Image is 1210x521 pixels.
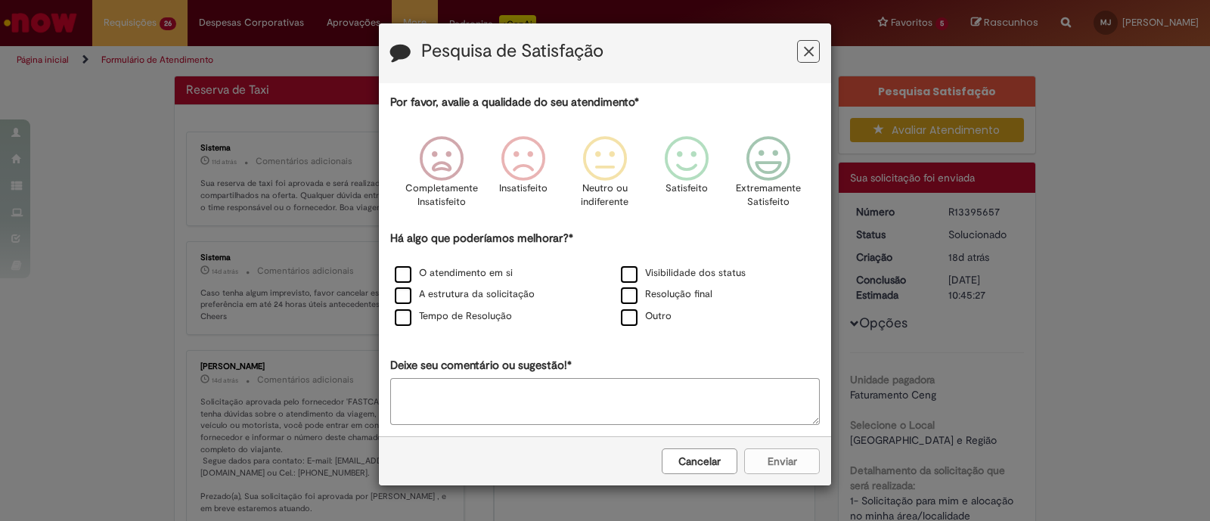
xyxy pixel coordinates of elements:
label: Resolução final [621,287,712,302]
p: Completamente Insatisfeito [405,181,478,209]
div: Neutro ou indiferente [566,125,644,228]
p: Extremamente Satisfeito [736,181,801,209]
p: Satisfeito [665,181,708,196]
div: Extremamente Satisfeito [730,125,807,228]
label: Por favor, avalie a qualidade do seu atendimento* [390,95,639,110]
label: O atendimento em si [395,266,513,281]
label: Pesquisa de Satisfação [421,42,603,61]
p: Neutro ou indiferente [578,181,632,209]
div: Há algo que poderíamos melhorar?* [390,231,820,328]
div: Insatisfeito [485,125,562,228]
div: Satisfeito [648,125,725,228]
label: Visibilidade dos status [621,266,746,281]
button: Cancelar [662,448,737,474]
div: Completamente Insatisfeito [402,125,479,228]
p: Insatisfeito [499,181,548,196]
label: Deixe seu comentário ou sugestão!* [390,358,572,374]
label: Outro [621,309,672,324]
label: A estrutura da solicitação [395,287,535,302]
label: Tempo de Resolução [395,309,512,324]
